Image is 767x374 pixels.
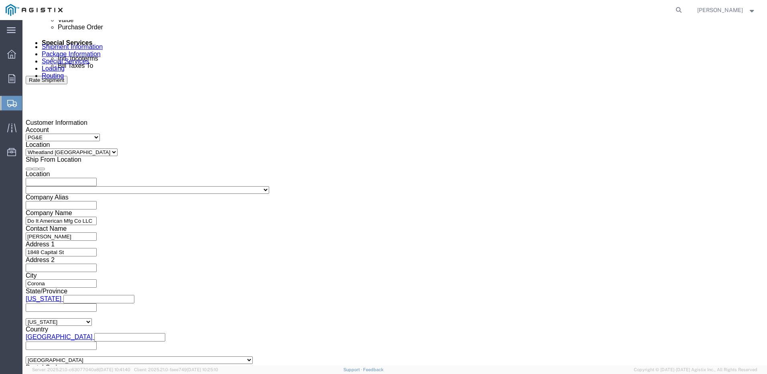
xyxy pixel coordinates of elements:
[32,367,130,372] span: Server: 2025.21.0-c63077040a8
[6,4,63,16] img: logo
[634,366,757,373] span: Copyright © [DATE]-[DATE] Agistix Inc., All Rights Reserved
[187,367,218,372] span: [DATE] 10:25:10
[697,6,743,14] span: Dianna Loza
[363,367,383,372] a: Feedback
[343,367,363,372] a: Support
[99,367,130,372] span: [DATE] 10:41:40
[134,367,218,372] span: Client: 2025.21.0-faee749
[697,5,756,15] button: [PERSON_NAME]
[22,20,767,366] iframe: FS Legacy Container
